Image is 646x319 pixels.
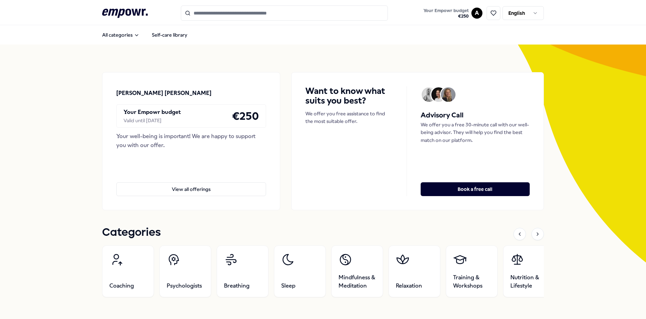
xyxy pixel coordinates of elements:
[97,28,193,42] nav: Main
[423,8,469,13] span: Your Empowr budget
[281,282,295,290] span: Sleep
[109,282,134,290] span: Coaching
[331,245,383,297] a: Mindfulness & Meditation
[421,6,471,20] a: Your Empowr budget€250
[305,110,393,125] p: We offer you free assistance to find the most suitable offer.
[446,245,498,297] a: Training & Workshops
[389,245,440,297] a: Relaxation
[116,171,266,196] a: View all offerings
[274,245,326,297] a: Sleep
[441,87,456,102] img: Avatar
[116,132,266,149] div: Your well-being is important! We are happy to support you with our offer.
[124,108,181,117] p: Your Empowr budget
[116,182,266,196] button: View all offerings
[146,28,193,42] a: Self-care library
[217,245,268,297] a: Breathing
[421,182,530,196] button: Book a free call
[102,224,161,241] h1: Categories
[421,121,530,144] p: We offer you a free 30-minute call with our well-being advisor. They will help you find the best ...
[471,8,482,19] button: A
[421,110,530,121] h5: Advisory Call
[181,6,388,21] input: Search for products, categories or subcategories
[453,273,490,290] span: Training & Workshops
[431,87,446,102] img: Avatar
[396,282,422,290] span: Relaxation
[167,282,202,290] span: Psychologists
[224,282,249,290] span: Breathing
[422,7,470,20] button: Your Empowr budget€250
[102,245,154,297] a: Coaching
[423,13,469,19] span: € 250
[503,245,555,297] a: Nutrition & Lifestyle
[422,87,436,102] img: Avatar
[305,86,393,106] h4: Want to know what suits you best?
[159,245,211,297] a: Psychologists
[116,89,212,98] p: [PERSON_NAME] [PERSON_NAME]
[124,117,181,124] div: Valid until [DATE]
[232,107,259,125] h4: € 250
[510,273,548,290] span: Nutrition & Lifestyle
[339,273,376,290] span: Mindfulness & Meditation
[97,28,145,42] button: All categories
